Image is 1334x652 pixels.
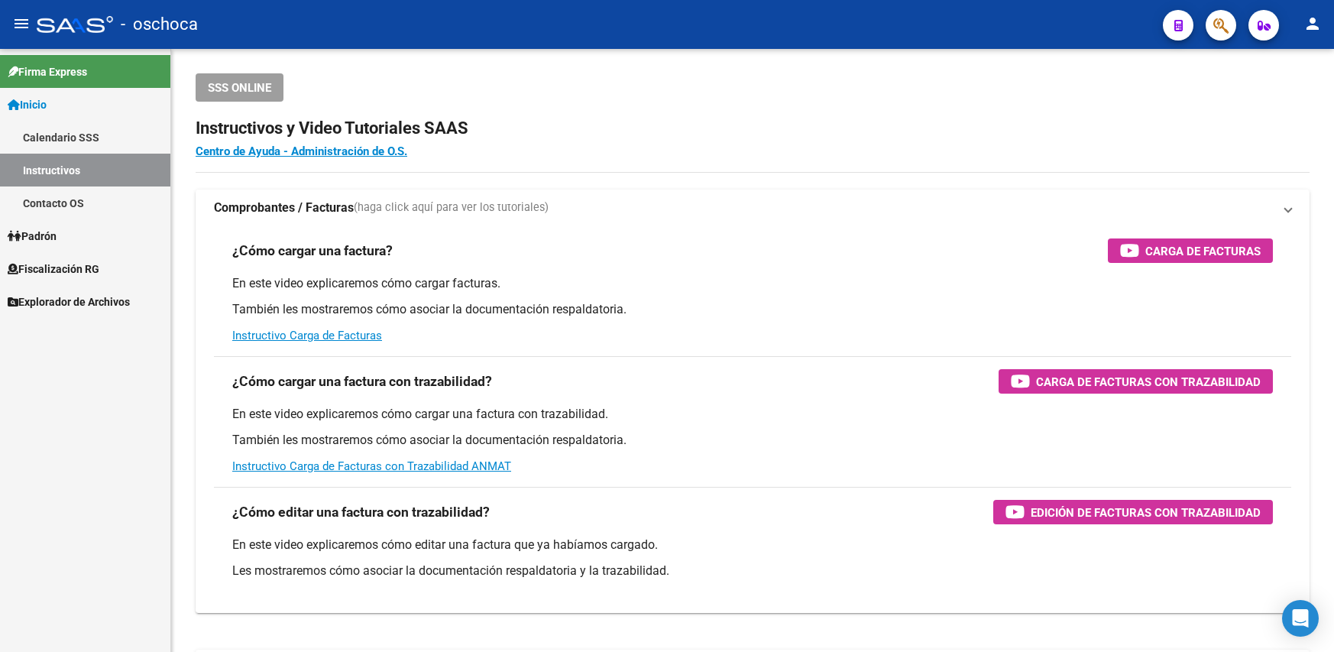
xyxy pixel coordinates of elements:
[232,240,393,261] h3: ¿Cómo cargar una factura?
[196,73,283,102] button: SSS ONLINE
[1031,503,1261,522] span: Edición de Facturas con Trazabilidad
[8,228,57,245] span: Padrón
[1303,15,1322,33] mat-icon: person
[232,301,1273,318] p: También les mostraremos cómo asociar la documentación respaldatoria.
[232,275,1273,292] p: En este video explicaremos cómo cargar facturas.
[1145,242,1261,261] span: Carga de Facturas
[232,459,511,473] a: Instructivo Carga de Facturas con Trazabilidad ANMAT
[214,199,354,216] strong: Comprobantes / Facturas
[1036,372,1261,391] span: Carga de Facturas con Trazabilidad
[1282,600,1319,637] div: Open Intercom Messenger
[232,371,492,392] h3: ¿Cómo cargar una factura con trazabilidad?
[196,226,1310,613] div: Comprobantes / Facturas(haga click aquí para ver los tutoriales)
[232,501,490,523] h3: ¿Cómo editar una factura con trazabilidad?
[232,329,382,342] a: Instructivo Carga de Facturas
[196,190,1310,226] mat-expansion-panel-header: Comprobantes / Facturas(haga click aquí para ver los tutoriales)
[8,261,99,277] span: Fiscalización RG
[12,15,31,33] mat-icon: menu
[8,63,87,80] span: Firma Express
[232,432,1273,449] p: También les mostraremos cómo asociar la documentación respaldatoria.
[232,563,1273,579] p: Les mostraremos cómo asociar la documentación respaldatoria y la trazabilidad.
[354,199,549,216] span: (haga click aquí para ver los tutoriales)
[196,114,1310,143] h2: Instructivos y Video Tutoriales SAAS
[8,96,47,113] span: Inicio
[208,81,271,95] span: SSS ONLINE
[232,537,1273,553] p: En este video explicaremos cómo editar una factura que ya habíamos cargado.
[196,144,407,158] a: Centro de Ayuda - Administración de O.S.
[8,294,130,310] span: Explorador de Archivos
[993,500,1273,524] button: Edición de Facturas con Trazabilidad
[1108,238,1273,263] button: Carga de Facturas
[999,369,1273,394] button: Carga de Facturas con Trazabilidad
[232,406,1273,423] p: En este video explicaremos cómo cargar una factura con trazabilidad.
[121,8,198,41] span: - oschoca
